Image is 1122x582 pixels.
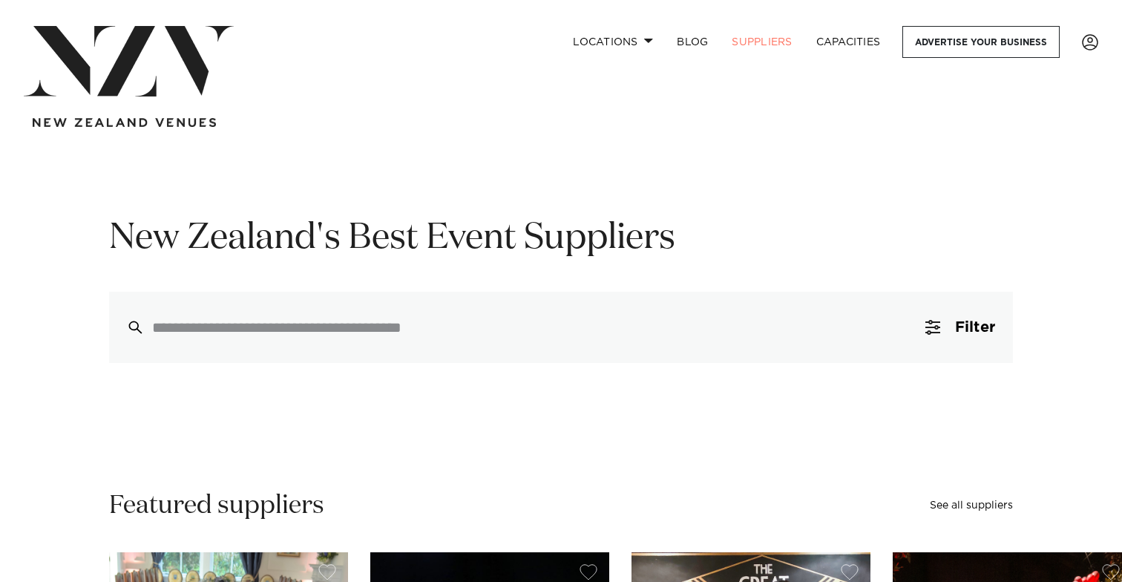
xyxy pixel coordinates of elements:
[930,500,1013,511] a: See all suppliers
[33,118,216,128] img: new-zealand-venues-text.png
[908,292,1013,363] button: Filter
[955,320,995,335] span: Filter
[665,26,720,58] a: BLOG
[109,215,1013,262] h1: New Zealand's Best Event Suppliers
[24,26,234,97] img: nzv-logo.png
[109,489,324,523] h2: Featured suppliers
[804,26,893,58] a: Capacities
[720,26,804,58] a: SUPPLIERS
[902,26,1060,58] a: Advertise your business
[561,26,665,58] a: Locations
